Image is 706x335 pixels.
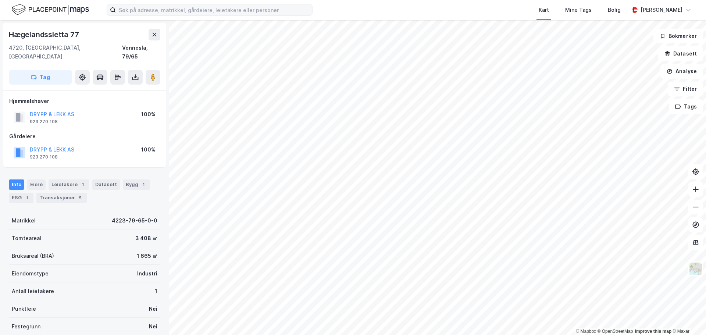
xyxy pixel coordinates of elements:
img: logo.f888ab2527a4732fd821a326f86c7f29.svg [12,3,89,16]
div: [PERSON_NAME] [641,6,682,14]
input: Søk på adresse, matrikkel, gårdeiere, leietakere eller personer [116,4,312,15]
div: 100% [141,145,156,154]
img: Z [689,262,703,276]
div: Punktleie [12,304,36,313]
div: 1 [155,287,157,296]
div: Kontrollprogram for chat [669,300,706,335]
iframe: Chat Widget [669,300,706,335]
div: 1 [140,181,147,188]
button: Analyse [660,64,703,79]
div: Festegrunn [12,322,40,331]
div: Nei [149,304,157,313]
div: 1 665 ㎡ [137,252,157,260]
div: Hægelandssletta 77 [9,29,80,40]
div: 100% [141,110,156,119]
div: Bolig [608,6,621,14]
div: Datasett [92,179,120,190]
div: Vennesla, 79/65 [122,43,160,61]
div: Eiendomstype [12,269,49,278]
a: Improve this map [635,329,671,334]
div: 923 270 108 [30,154,58,160]
div: 923 270 108 [30,119,58,125]
div: Kart [539,6,549,14]
div: Bygg [123,179,150,190]
div: Eiere [27,179,46,190]
div: Mine Tags [565,6,592,14]
div: Transaksjoner [36,193,87,203]
div: Tomteareal [12,234,41,243]
div: ESG [9,193,33,203]
div: 4223-79-65-0-0 [112,216,157,225]
div: 5 [76,194,84,202]
a: Mapbox [576,329,596,334]
a: OpenStreetMap [598,329,633,334]
div: Gårdeiere [9,132,160,141]
div: Antall leietakere [12,287,54,296]
button: Tag [9,70,72,85]
div: 1 [79,181,86,188]
div: Info [9,179,24,190]
button: Datasett [658,46,703,61]
div: Nei [149,322,157,331]
div: 4720, [GEOGRAPHIC_DATA], [GEOGRAPHIC_DATA] [9,43,122,61]
button: Filter [668,82,703,96]
div: Leietakere [49,179,89,190]
div: Bruksareal (BRA) [12,252,54,260]
div: 3 408 ㎡ [135,234,157,243]
div: Hjemmelshaver [9,97,160,106]
button: Tags [669,99,703,114]
div: Industri [137,269,157,278]
button: Bokmerker [653,29,703,43]
div: 1 [23,194,31,202]
div: Matrikkel [12,216,36,225]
